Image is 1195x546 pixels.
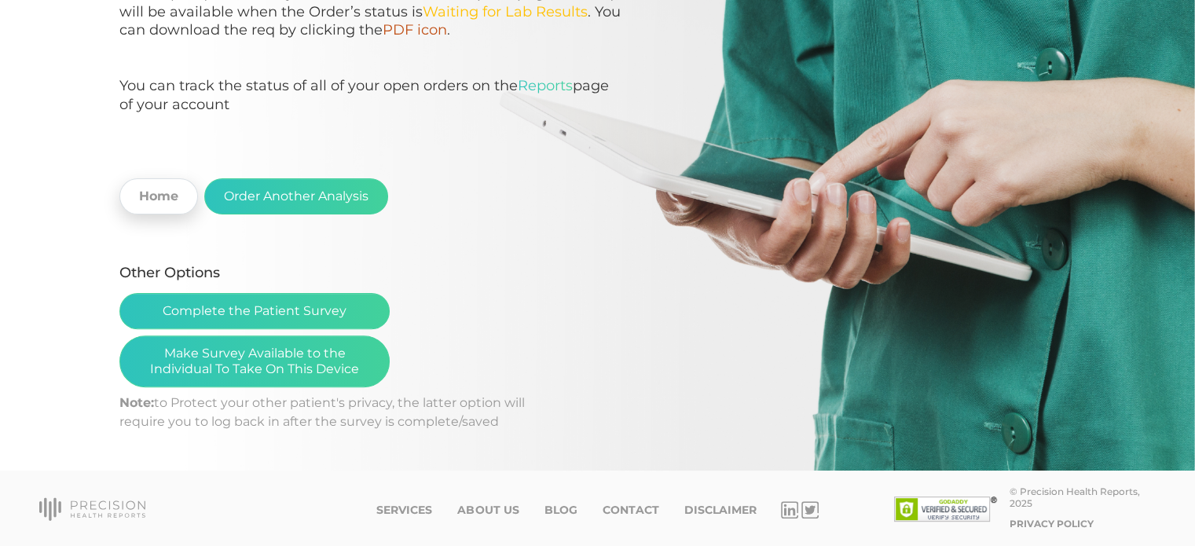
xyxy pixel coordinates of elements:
[119,335,390,387] button: Make Survey Available to the Individual To Take On This Device
[423,3,588,20] span: Waiting for Lab Results
[119,394,622,431] div: to Protect your other patient's privacy, the latter option will require you to log back in after ...
[1010,518,1094,530] a: Privacy Policy
[376,504,432,517] a: Services
[684,504,756,517] a: Disclaimer
[894,497,997,522] img: SSL site seal - click to verify
[119,293,390,329] button: Complete the Patient Survey
[457,504,519,517] a: About Us
[1010,486,1156,509] div: © Precision Health Reports, 2025
[383,21,447,38] span: PDF icon
[544,504,577,517] a: Blog
[518,77,573,94] a: Reports
[119,178,198,214] a: Home
[119,265,622,293] h5: Other Options
[119,77,622,114] p: You can track the status of all of your open orders on the page of your account
[204,178,388,214] button: Order Another Analysis
[119,395,154,410] b: Note:
[602,504,658,517] a: Contact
